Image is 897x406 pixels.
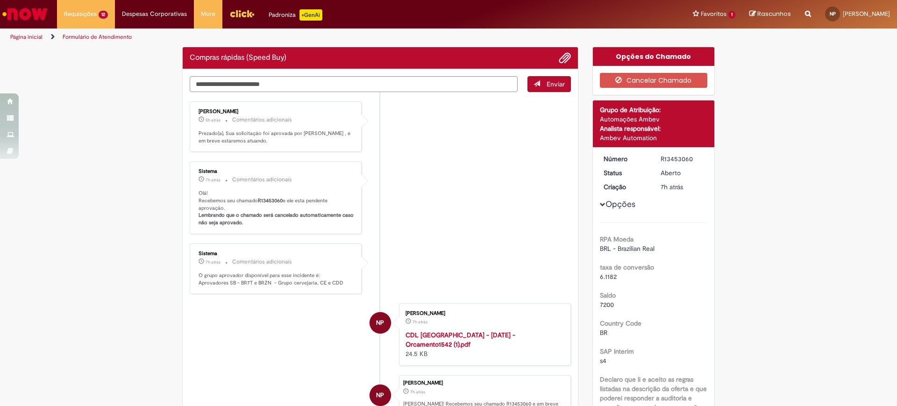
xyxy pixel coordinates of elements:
[547,80,565,88] span: Enviar
[406,330,561,358] div: 24.5 KB
[597,168,654,178] dt: Status
[199,109,354,114] div: [PERSON_NAME]
[206,177,221,183] span: 7h atrás
[600,347,634,356] b: SAP Interim
[600,263,654,271] b: taxa de conversão
[299,9,322,21] p: +GenAi
[232,116,292,124] small: Comentários adicionais
[229,7,255,21] img: click_logo_yellow_360x200.png
[593,47,715,66] div: Opções do Chamado
[661,183,683,191] time: 27/08/2025 15:14:08
[830,11,836,17] span: NP
[410,389,425,395] time: 27/08/2025 15:14:08
[269,9,322,21] div: Padroniza
[403,380,566,386] div: [PERSON_NAME]
[661,168,704,178] div: Aberto
[63,33,132,41] a: Formulário de Atendimento
[99,11,108,19] span: 12
[199,212,355,226] b: Lembrando que o chamado será cancelado automaticamente caso não seja aprovado.
[199,130,354,144] p: Prezado(a), Sua solicitação foi aprovada por [PERSON_NAME] , e em breve estaremos atuando.
[600,356,606,365] span: s4
[7,28,591,46] ul: Trilhas de página
[201,9,215,19] span: More
[122,9,187,19] span: Despesas Corporativas
[10,33,43,41] a: Página inicial
[600,73,708,88] button: Cancelar Chamado
[597,182,654,192] dt: Criação
[206,259,221,265] span: 7h atrás
[232,258,292,266] small: Comentários adicionais
[406,311,561,316] div: [PERSON_NAME]
[600,124,708,133] div: Analista responsável:
[728,11,735,19] span: 1
[600,272,617,281] span: 6.1182
[206,117,221,123] span: 5h atrás
[600,235,634,243] b: RPA Moeda
[206,259,221,265] time: 27/08/2025 15:14:18
[199,251,354,256] div: Sistema
[370,312,391,334] div: Najla Nascimento Pereira
[701,9,726,19] span: Favoritos
[661,183,683,191] span: 7h atrás
[527,76,571,92] button: Enviar
[757,9,791,18] span: Rascunhos
[413,319,427,325] span: 7h atrás
[199,169,354,174] div: Sistema
[600,319,641,328] b: Country Code
[1,5,49,23] img: ServiceNow
[749,10,791,19] a: Rascunhos
[597,154,654,164] dt: Número
[410,389,425,395] span: 7h atrás
[600,328,607,337] span: BR
[258,197,283,204] b: R13453060
[661,154,704,164] div: R13453060
[199,272,354,286] p: O grupo aprovador disponível para esse incidente é: Aprovadores SB - BR7T e BRZN - Grupo cervejar...
[370,385,391,406] div: Najla Nascimento Pereira
[843,10,890,18] span: [PERSON_NAME]
[64,9,97,19] span: Requisições
[600,133,708,142] div: Ambev Automation
[600,244,655,253] span: BRL - Brazilian Real
[413,319,427,325] time: 27/08/2025 15:14:05
[376,312,384,334] span: NP
[199,190,354,227] p: Olá! Recebemos seu chamado e ele esta pendente aprovação.
[559,52,571,64] button: Adicionar anexos
[661,182,704,192] div: 27/08/2025 15:14:08
[600,291,616,299] b: Saldo
[190,54,286,62] h2: Compras rápidas (Speed Buy) Histórico de tíquete
[600,105,708,114] div: Grupo de Atribuição:
[600,300,614,309] span: 7200
[206,177,221,183] time: 27/08/2025 15:14:20
[190,76,518,92] textarea: Digite sua mensagem aqui...
[600,114,708,124] div: Automações Ambev
[206,117,221,123] time: 27/08/2025 16:46:35
[232,176,292,184] small: Comentários adicionais
[406,331,515,349] a: CDL [GEOGRAPHIC_DATA] - [DATE] - Orcamento1542 (1).pdf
